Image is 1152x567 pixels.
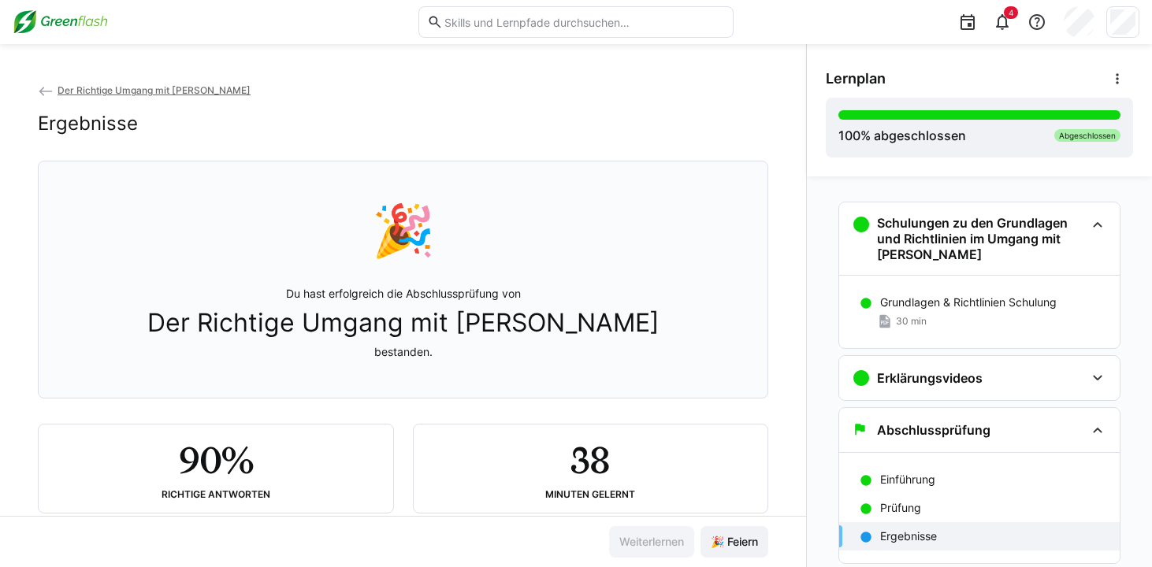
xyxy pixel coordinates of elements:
[877,215,1085,262] h3: Schulungen zu den Grundlagen und Richtlinien im Umgang mit [PERSON_NAME]
[877,370,983,386] h3: Erklärungsvideos
[443,15,725,29] input: Skills und Lernpfade durchsuchen…
[838,126,966,145] div: % abgeschlossen
[609,526,694,558] button: Weiterlernen
[147,286,660,360] p: Du hast erfolgreich die Abschlussprüfung von bestanden.
[838,128,860,143] span: 100
[700,526,768,558] button: 🎉 Feiern
[880,500,921,516] p: Prüfung
[1054,129,1120,142] div: Abgeschlossen
[1009,8,1013,17] span: 4
[880,528,937,544] p: Ergebnisse
[896,315,927,328] span: 30 min
[38,112,138,135] h2: Ergebnisse
[880,472,935,487] p: Einführung
[877,422,990,438] h3: Abschlussprüfung
[570,437,610,483] h2: 38
[372,199,435,261] div: 🎉
[708,534,760,550] span: 🎉 Feiern
[617,534,686,550] span: Weiterlernen
[147,308,660,338] span: Der Richtige Umgang mit [PERSON_NAME]
[58,84,251,96] span: Der Richtige Umgang mit [PERSON_NAME]
[162,489,270,500] div: Richtige Antworten
[880,295,1057,310] p: Grundlagen & Richtlinien Schulung
[179,437,253,483] h2: 90%
[826,70,886,87] span: Lernplan
[545,489,635,500] div: Minuten gelernt
[38,84,251,96] a: Der Richtige Umgang mit [PERSON_NAME]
